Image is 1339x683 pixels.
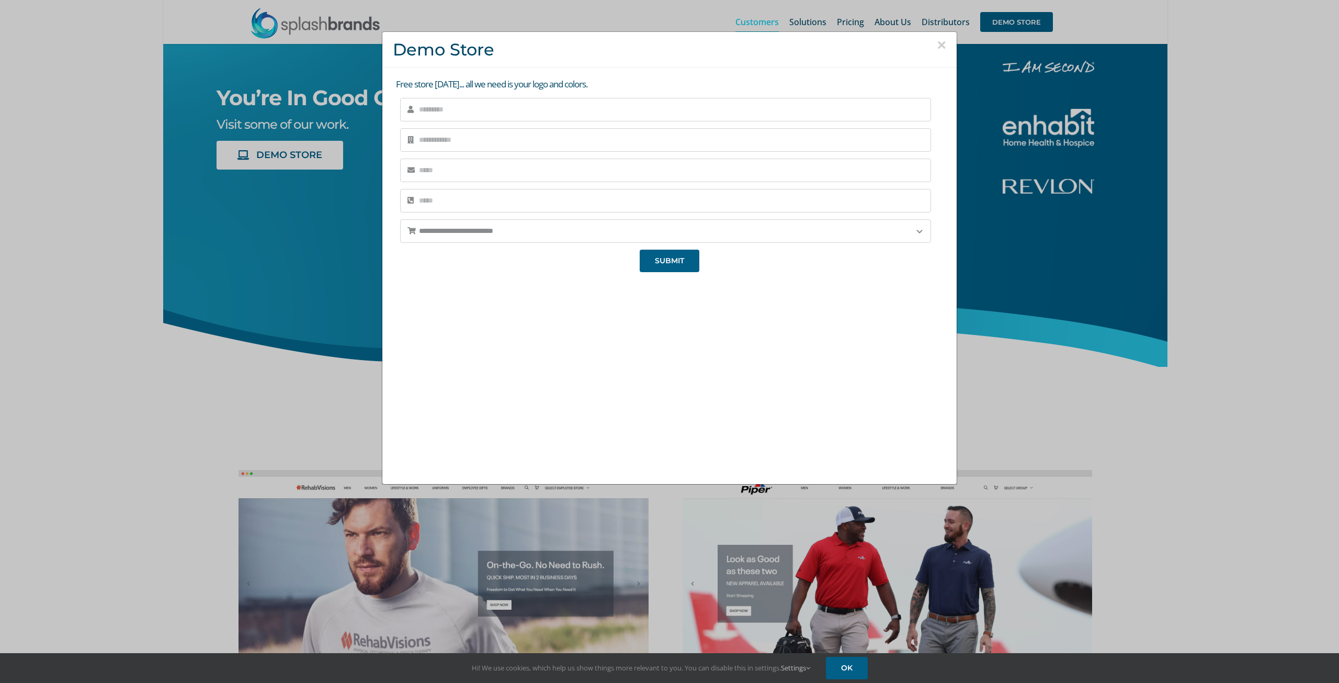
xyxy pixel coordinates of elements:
button: Close [937,37,946,53]
span: SUBMIT [655,256,684,265]
p: Free store [DATE]... all we need is your logo and colors. [396,78,946,91]
iframe: SplashBrands Demo Store Overview [497,280,842,474]
h3: Demo Store [393,40,946,59]
button: SUBMIT [640,250,699,272]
